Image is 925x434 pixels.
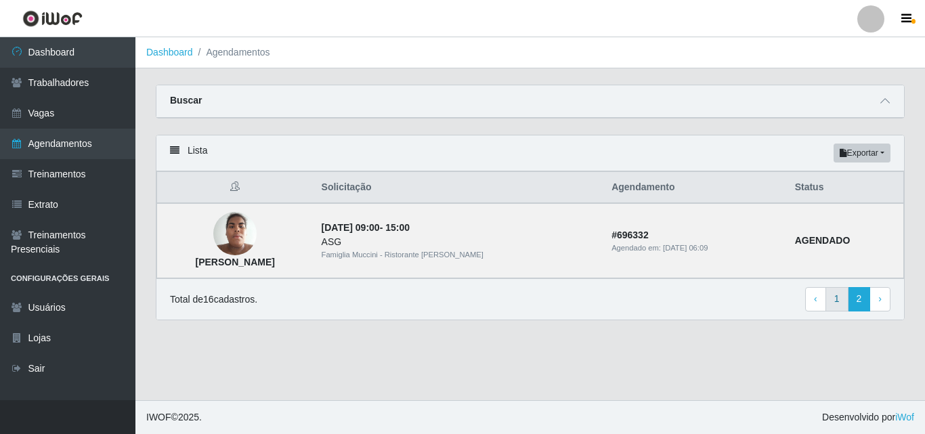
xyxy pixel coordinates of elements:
[848,287,871,311] a: 2
[825,287,848,311] a: 1
[795,235,851,246] strong: AGENDADO
[663,244,708,252] time: [DATE] 06:09
[146,412,171,422] span: IWOF
[170,292,257,307] p: Total de 16 cadastros.
[193,45,270,60] li: Agendamentos
[156,135,904,171] div: Lista
[135,37,925,68] nav: breadcrumb
[170,95,202,106] strong: Buscar
[385,222,410,233] time: 15:00
[322,222,410,233] strong: -
[213,205,257,263] img: Maria Elidiane Bento Sousa
[834,144,890,162] button: Exportar
[814,293,817,304] span: ‹
[805,287,826,311] a: Previous
[603,172,787,204] th: Agendamento
[869,287,890,311] a: Next
[196,257,275,267] strong: [PERSON_NAME]
[878,293,882,304] span: ›
[805,287,890,311] nav: pagination
[611,230,649,240] strong: # 696332
[146,47,193,58] a: Dashboard
[322,222,380,233] time: [DATE] 09:00
[146,410,202,425] span: © 2025 .
[787,172,904,204] th: Status
[322,235,596,249] div: ASG
[895,412,914,422] a: iWof
[611,242,779,254] div: Agendado em:
[314,172,604,204] th: Solicitação
[822,410,914,425] span: Desenvolvido por
[322,249,596,261] div: Famiglia Muccini - Ristorante [PERSON_NAME]
[22,10,83,27] img: CoreUI Logo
